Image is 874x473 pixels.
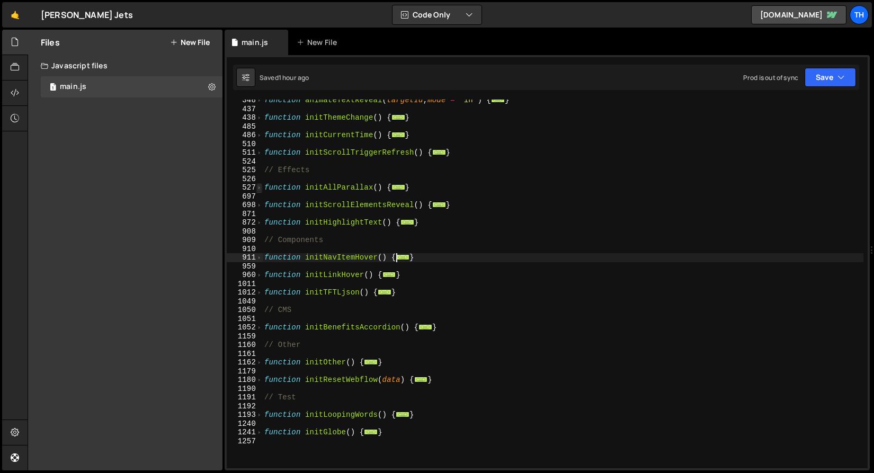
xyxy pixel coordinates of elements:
[227,350,263,359] div: 1161
[227,140,263,149] div: 510
[364,359,378,365] span: ...
[743,73,798,82] div: Prod is out of sync
[227,280,263,289] div: 1011
[2,2,28,28] a: 🤙
[751,5,846,24] a: [DOMAIN_NAME]
[227,385,263,394] div: 1190
[227,210,263,219] div: 871
[227,183,263,192] div: 527
[396,412,410,417] span: ...
[418,324,432,330] span: ...
[850,5,869,24] a: Th
[227,297,263,306] div: 1049
[414,377,428,382] span: ...
[227,315,263,324] div: 1051
[242,37,268,48] div: main.js
[396,254,410,260] span: ...
[364,429,378,435] span: ...
[227,420,263,429] div: 1240
[227,105,263,114] div: 437
[60,82,86,92] div: main.js
[227,306,263,315] div: 1050
[41,37,60,48] h2: Files
[432,149,446,155] span: ...
[227,166,263,175] div: 525
[227,236,263,245] div: 909
[260,73,309,82] div: Saved
[432,202,446,208] span: ...
[227,358,263,367] div: 1162
[279,73,309,82] div: 1 hour ago
[227,437,263,446] div: 1257
[391,184,405,190] span: ...
[378,289,391,295] span: ...
[227,428,263,437] div: 1241
[28,55,222,76] div: Javascript files
[391,132,405,138] span: ...
[227,262,263,271] div: 959
[227,175,263,184] div: 526
[400,219,414,225] span: ...
[227,148,263,157] div: 511
[491,97,505,103] span: ...
[227,288,263,297] div: 1012
[393,5,481,24] button: Code Only
[227,323,263,332] div: 1052
[227,218,263,227] div: 872
[227,113,263,122] div: 438
[227,157,263,166] div: 524
[391,114,405,120] span: ...
[382,272,396,278] span: ...
[227,96,263,105] div: 348
[227,410,263,420] div: 1193
[227,402,263,411] div: 1192
[227,245,263,254] div: 910
[41,76,222,97] div: 16759/45776.js
[227,192,263,201] div: 697
[227,131,263,140] div: 486
[227,271,263,280] div: 960
[227,122,263,131] div: 485
[227,341,263,350] div: 1160
[41,8,133,21] div: [PERSON_NAME] Jets
[227,201,263,210] div: 698
[297,37,341,48] div: New File
[227,367,263,376] div: 1179
[805,68,856,87] button: Save
[227,253,263,262] div: 911
[227,393,263,402] div: 1191
[227,376,263,385] div: 1180
[170,38,210,47] button: New File
[227,332,263,341] div: 1159
[227,227,263,236] div: 908
[50,84,56,92] span: 1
